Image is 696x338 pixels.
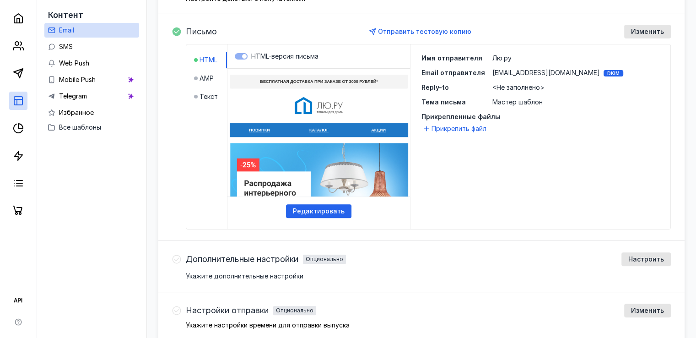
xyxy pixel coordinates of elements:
[432,124,486,133] span: Прикрепить файл
[421,83,449,91] span: Reply-to
[378,27,471,35] span: Отправить тестовую копию
[168,69,470,197] iframe: preview
[421,123,490,134] button: Прикрепить файл
[624,25,671,38] button: Изменить
[366,25,476,38] button: Отправить тестовую копию
[59,59,89,67] span: Web Push
[59,26,74,34] span: Email
[59,43,73,50] span: SMS
[48,120,135,135] button: Все шаблоны
[492,54,512,62] span: Лю.ру
[59,76,96,83] span: Mobile Push
[59,123,101,131] span: Все шаблоны
[492,68,600,77] span: [EMAIL_ADDRESS][DOMAIN_NAME]
[44,39,139,54] a: SMS
[200,74,214,83] span: AMP
[186,306,269,315] span: Настройки отправки
[306,256,343,262] div: Опционально
[44,72,139,87] a: Mobile Push
[604,70,623,76] div: DKIM
[186,255,346,264] h4: Дополнительные настройкиОпционально
[621,252,671,266] button: Настроить
[421,54,482,62] span: Имя отправителя
[186,322,671,328] p: Укажите настройки времени для отправки выпуска
[624,304,671,317] button: Изменить
[186,27,217,36] h4: Письмо
[628,256,664,263] span: Настроить
[200,55,217,65] span: HTML
[421,69,485,76] span: Email отправителя
[44,89,139,104] a: Telegram
[186,255,298,264] span: Дополнительные настройки
[421,98,466,106] span: Тема письма
[200,92,218,101] span: Текст
[59,92,87,100] span: Telegram
[293,207,345,215] span: Редактировать
[44,105,139,120] a: Избранное
[286,204,351,218] button: Редактировать
[631,28,664,36] span: Изменить
[421,112,659,121] span: Прикрепленные файлы
[59,109,94,116] span: Избранное
[631,307,664,315] span: Изменить
[186,272,671,281] div: Укажите дополнительные настройки
[276,308,313,313] div: Опционально
[186,306,316,315] h4: Настройки отправкиОпционально
[48,10,83,20] span: Контент
[44,23,139,38] a: Email
[44,56,139,71] a: Web Push
[492,98,543,106] span: Мастер шаблон
[251,52,318,60] span: HTML-версия письма
[492,83,545,91] span: <Не заполнено>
